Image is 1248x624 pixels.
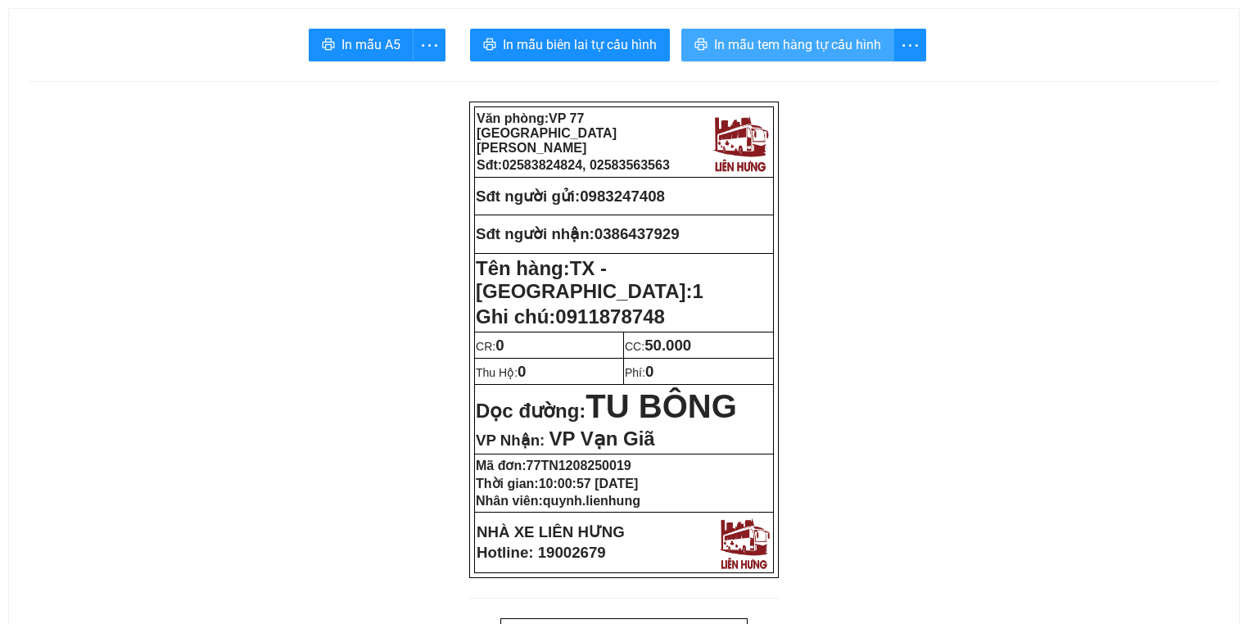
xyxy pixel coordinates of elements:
img: logo [709,111,771,174]
span: printer [322,38,335,53]
img: logo [176,20,240,88]
span: 0983247408 [580,188,665,205]
span: In mẫu biên lai tự cấu hình [503,34,657,55]
button: printerIn mẫu tem hàng tự cấu hình [681,29,894,61]
button: more [893,29,926,61]
span: 50.000 [644,337,691,354]
strong: Phiếu gửi hàng [67,106,179,124]
span: In mẫu A5 [341,34,400,55]
span: In mẫu tem hàng tự cấu hình [714,34,881,55]
span: 0 [518,363,526,380]
strong: Văn phòng: [477,111,617,155]
span: 0386437929 [595,225,680,242]
span: Ghi chú: [476,305,665,328]
span: quynh.lienhung [543,494,640,508]
button: printerIn mẫu A5 [309,29,414,61]
strong: Sđt người gửi: [476,188,580,205]
span: printer [483,38,496,53]
strong: Nhà xe Liên Hưng [6,8,135,25]
strong: Mã đơn: [476,459,631,473]
span: 0 [495,337,504,354]
button: more [413,29,445,61]
span: 0911878748 [555,305,664,328]
strong: Dọc đường: [476,400,737,422]
span: more [894,35,925,56]
strong: Nhân viên: [476,494,640,508]
span: 77TN1208250019 [527,459,631,473]
span: more [414,35,445,56]
strong: Thời gian: [476,477,638,491]
strong: Sđt: [477,158,670,172]
span: CR: [476,340,504,353]
span: Phí: [625,366,653,379]
span: VP Nhận: [476,432,545,449]
span: VP Vạn Giã [549,427,654,450]
span: CC: [625,340,691,353]
span: TU BÔNG [586,388,736,424]
strong: Hotline: 19002679 [477,544,606,561]
strong: NHÀ XE LIÊN HƯNG [477,523,625,540]
strong: Tên hàng: [476,257,703,302]
span: 10:00:57 [DATE] [539,477,639,491]
span: printer [694,38,708,53]
img: logo [716,514,772,571]
strong: Sđt người nhận: [476,225,595,242]
span: 0 [645,363,653,380]
strong: VP: 77 [GEOGRAPHIC_DATA][PERSON_NAME][GEOGRAPHIC_DATA] [6,29,169,100]
span: TX - [GEOGRAPHIC_DATA]: [476,257,703,302]
span: 02583824824, 02583563563 [502,158,670,172]
button: printerIn mẫu biên lai tự cấu hình [470,29,670,61]
span: 1 [692,280,703,302]
span: Thu Hộ: [476,366,526,379]
span: VP 77 [GEOGRAPHIC_DATA][PERSON_NAME] [477,111,617,155]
